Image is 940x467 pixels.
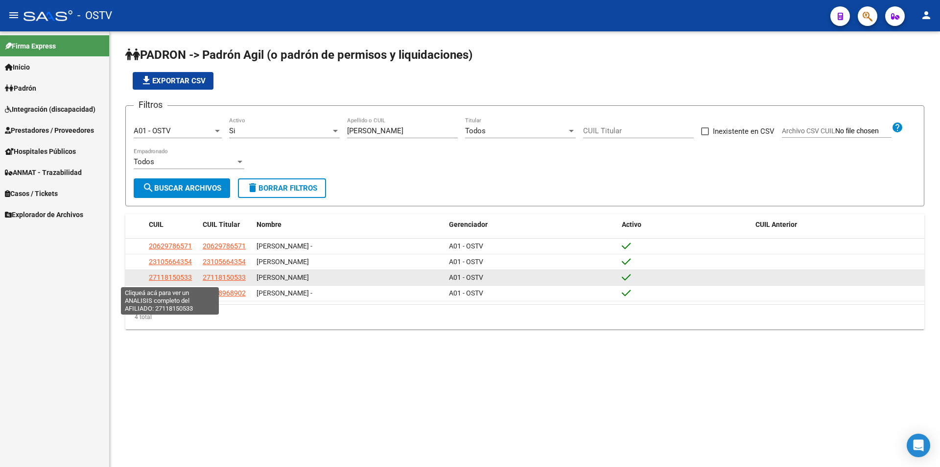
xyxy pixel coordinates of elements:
span: Inexistente en CSV [713,125,775,137]
span: A01 - OSTV [134,126,171,135]
button: Exportar CSV [133,72,213,90]
span: [PERSON_NAME] [257,258,309,266]
span: CUIL [149,221,164,228]
datatable-header-cell: CUIL Titular [199,214,253,235]
span: 23105664354 [203,258,246,266]
span: Todos [465,126,486,135]
mat-icon: help [892,122,903,133]
datatable-header-cell: Gerenciador [445,214,618,235]
button: Buscar Archivos [134,178,230,198]
span: CUIL Titular [203,221,240,228]
span: Nombre [257,221,282,228]
span: Buscar Archivos [142,184,221,193]
button: Borrar Filtros [238,178,326,198]
div: Open Intercom Messenger [907,434,930,457]
span: Inicio [5,62,30,73]
span: Borrar Filtros [247,184,317,193]
span: 27118150533 [149,273,192,281]
datatable-header-cell: Activo [618,214,752,235]
span: Exportar CSV [141,76,206,85]
datatable-header-cell: CUIL [145,214,199,235]
span: - OSTV [77,5,112,26]
span: 27078968902 [149,289,192,297]
span: 23105664354 [149,258,192,266]
span: Todos [134,157,154,166]
span: ANMAT - Trazabilidad [5,167,82,178]
span: A01 - OSTV [449,273,483,281]
datatable-header-cell: CUIL Anterior [752,214,924,235]
span: 27078968902 [203,289,246,297]
span: 20629786571 [203,242,246,250]
h3: Filtros [134,98,167,112]
span: Padrón [5,83,36,94]
span: A01 - OSTV [449,242,483,250]
span: Hospitales Públicos [5,146,76,157]
span: Prestadores / Proveedores [5,125,94,136]
span: Activo [622,221,641,228]
mat-icon: person [920,9,932,21]
span: A01 - OSTV [449,289,483,297]
mat-icon: delete [247,182,258,194]
input: Archivo CSV CUIL [835,127,892,136]
datatable-header-cell: Nombre [253,214,445,235]
span: Si [229,126,235,135]
span: Integración (discapacidad) [5,104,95,115]
mat-icon: search [142,182,154,194]
mat-icon: menu [8,9,20,21]
span: [PERSON_NAME] [257,273,309,281]
span: CUIL Anterior [755,221,797,228]
span: Firma Express [5,41,56,51]
span: Casos / Tickets [5,188,58,199]
span: [PERSON_NAME] - [257,242,312,250]
span: Archivo CSV CUIL [782,127,835,135]
span: PADRON -> Padrón Agil (o padrón de permisos y liquidaciones) [125,48,472,62]
span: [PERSON_NAME] - [257,289,312,297]
span: A01 - OSTV [449,258,483,266]
mat-icon: file_download [141,74,152,86]
span: Explorador de Archivos [5,209,83,220]
span: Gerenciador [449,221,488,228]
div: 4 total [125,305,924,329]
span: 27118150533 [203,273,246,281]
span: 20629786571 [149,242,192,250]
